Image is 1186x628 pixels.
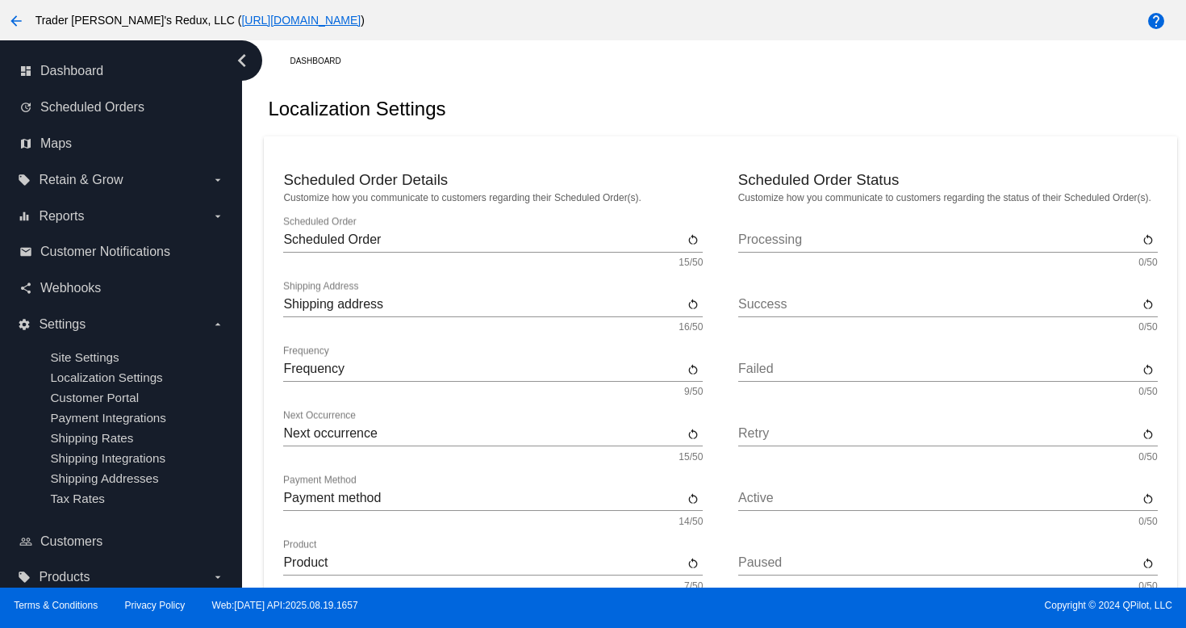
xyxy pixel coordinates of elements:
mat-hint: 0/50 [1138,322,1157,333]
button: Reset to default value [683,489,703,509]
button: Reset to default value [1138,295,1158,314]
span: Products [39,570,90,584]
a: Localization Settings [50,371,162,384]
i: arrow_drop_down [211,571,224,584]
span: Maps [40,136,72,151]
i: share [19,282,32,295]
button: Reset to default value [683,359,703,379]
mat-icon: help [1146,11,1166,31]
mat-icon: restart_alt [1142,362,1155,377]
button: Reset to default value [683,424,703,443]
p: Customize how you communicate to customers regarding the status of their Scheduled Order(s). [738,192,1158,203]
mat-icon: restart_alt [1142,232,1155,247]
input: Failed [738,362,1138,376]
mat-hint: 0/50 [1138,387,1157,398]
i: arrow_drop_down [211,210,224,223]
a: Payment Integrations [50,411,166,425]
h3: Scheduled Order Details [283,171,703,189]
mat-hint: 16/50 [679,322,703,333]
input: Product [283,555,683,570]
mat-icon: restart_alt [1142,297,1155,312]
mat-hint: 15/50 [679,257,703,269]
span: Webhooks [40,281,101,295]
mat-hint: 0/50 [1138,517,1157,528]
a: Dashboard [290,48,355,73]
input: Success [738,297,1138,312]
mat-icon: restart_alt [687,492,699,506]
a: map Maps [19,131,224,157]
i: equalizer [18,210,31,223]
span: Customer Notifications [40,245,170,259]
mat-hint: 15/50 [679,452,703,463]
span: Copyright © 2024 QPilot, LLC [607,600,1172,611]
a: Terms & Conditions [14,600,98,611]
mat-hint: 14/50 [679,517,703,528]
a: share Webhooks [19,275,224,301]
span: Customers [40,534,102,549]
button: Reset to default value [683,230,703,249]
input: Next Occurrence [283,426,683,441]
button: Reset to default value [683,554,703,573]
span: Trader [PERSON_NAME]'s Redux, LLC ( ) [35,14,365,27]
button: Reset to default value [1138,424,1158,443]
button: Reset to default value [1138,359,1158,379]
span: Scheduled Orders [40,100,144,115]
span: Dashboard [40,64,103,78]
mat-icon: restart_alt [1142,556,1155,571]
button: Reset to default value [1138,489,1158,509]
i: email [19,245,32,258]
i: map [19,137,32,150]
a: dashboard Dashboard [19,58,224,84]
mat-hint: 0/50 [1138,257,1157,269]
mat-icon: restart_alt [1142,492,1155,506]
a: [URL][DOMAIN_NAME] [241,14,361,27]
mat-hint: 0/50 [1138,452,1157,463]
i: chevron_left [229,48,255,73]
a: Privacy Policy [125,600,186,611]
i: update [19,101,32,114]
mat-icon: restart_alt [687,362,699,377]
i: settings [18,318,31,331]
mat-icon: restart_alt [687,556,699,571]
input: Retry [738,426,1138,441]
span: Reports [39,209,84,224]
input: Paused [738,555,1138,570]
input: Payment Method [283,491,683,505]
a: Tax Rates [50,492,105,505]
input: Scheduled Order [283,232,683,247]
a: email Customer Notifications [19,239,224,265]
mat-icon: restart_alt [687,232,699,247]
a: Customer Portal [50,391,139,404]
mat-icon: restart_alt [1142,427,1155,442]
i: dashboard [19,65,32,77]
button: Reset to default value [683,295,703,314]
button: Reset to default value [1138,230,1158,249]
i: arrow_drop_down [211,174,224,186]
a: Shipping Addresses [50,471,158,485]
input: Active [738,491,1138,505]
button: Reset to default value [1138,554,1158,573]
span: Retain & Grow [39,173,123,187]
a: Web:[DATE] API:2025.08.19.1657 [212,600,358,611]
mat-hint: 9/50 [684,387,703,398]
p: Customize how you communicate to customers regarding their Scheduled Order(s). [283,192,703,203]
h2: Localization Settings [268,98,445,120]
h3: Scheduled Order Status [738,171,1158,189]
mat-icon: restart_alt [687,297,699,312]
mat-icon: restart_alt [687,427,699,442]
input: Processing [738,232,1138,247]
i: local_offer [18,174,31,186]
i: arrow_drop_down [211,318,224,331]
input: Shipping Address [283,297,683,312]
i: people_outline [19,535,32,548]
mat-icon: arrow_back [6,11,26,31]
span: Site Settings [50,350,119,364]
a: Shipping Rates [50,431,133,445]
a: Shipping Integrations [50,451,165,465]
